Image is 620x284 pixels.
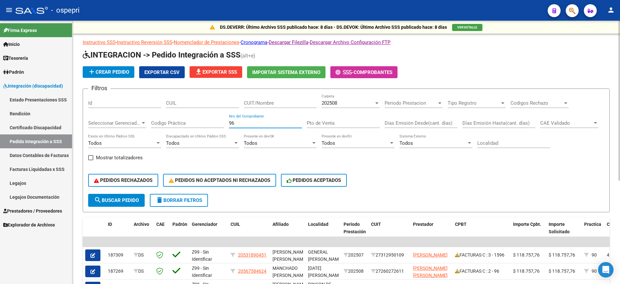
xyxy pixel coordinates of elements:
span: Gerenciador [192,222,217,227]
span: Z99 - Sin Identificar [192,249,212,262]
div: FACTURAS C : 3 - 1596 [455,251,508,259]
button: PEDIDOS NO ACEPTADOS NI RECHAZADOS [163,174,276,187]
span: 20567584624 [238,268,266,274]
datatable-header-cell: CUIT [368,217,410,246]
div: 202508 [344,268,366,275]
a: Cronograma [241,39,267,45]
button: VER DETALLE [452,24,482,31]
datatable-header-cell: Localidad [305,217,341,246]
datatable-header-cell: CAE [154,217,170,246]
span: Periodo Prestacion [385,100,437,106]
div: 27312950109 [371,251,408,259]
span: Crear Pedido [88,69,129,75]
span: Exportar CSV [144,69,180,75]
span: ID [108,222,112,227]
button: Crear Pedido [83,66,134,78]
span: Mostrar totalizadores [96,154,143,162]
a: Instructivo SSS [83,39,116,45]
datatable-header-cell: CUIL [228,217,270,246]
mat-icon: search [94,196,102,204]
span: Importe Solicitado [549,222,570,234]
div: FACTURAS C : 2 - 96 [455,268,508,275]
span: Inicio [3,41,20,48]
a: Descargar Archivo Configuración FTP [310,39,390,45]
a: Descargar Filezilla [269,39,308,45]
datatable-header-cell: ID [105,217,131,246]
span: - ospepri [51,3,79,17]
div: 187309 [108,251,129,259]
span: CPBT [455,222,467,227]
div: DS [134,268,151,275]
span: GENERAL [PERSON_NAME] [308,249,343,262]
span: 20531890451 [238,252,266,258]
span: Practica [584,222,601,227]
div: 27260272611 [371,268,408,275]
span: [PERSON_NAME] [PERSON_NAME] [413,266,448,278]
span: Todos [88,140,102,146]
button: PEDIDOS ACEPTADOS [281,174,347,187]
span: Localidad [308,222,328,227]
button: Importar Sistema Externo [247,66,325,78]
button: PEDIDOS RECHAZADOS [88,174,158,187]
span: PEDIDOS RECHAZADOS [94,177,152,183]
span: Codigos Rechazo [511,100,563,106]
span: Todos [322,140,335,146]
span: $ 118.757,76 [549,252,575,258]
span: CUIT [371,222,381,227]
mat-icon: add [88,68,96,76]
span: Seleccionar Gerenciador [88,120,140,126]
span: Afiliado [273,222,289,227]
span: [DATE][PERSON_NAME] [308,266,343,278]
span: Borrar Filtros [156,197,202,203]
span: VER DETALLE [457,26,477,29]
span: CAE [156,222,165,227]
button: -Comprobantes [330,66,398,78]
span: Archivo [134,222,149,227]
mat-icon: menu [5,6,13,14]
span: PEDIDOS ACEPTADOS [287,177,341,183]
datatable-header-cell: Prestador [410,217,452,246]
span: INTEGRACION -> Pedido Integración a SSS [83,50,241,59]
datatable-header-cell: Afiliado [270,217,305,246]
p: DS.DEVERR: Último Archivo SSS publicado hace: 8 días - DS.DEVOK: Último Archivo SSS publicado hac... [220,24,447,31]
span: Todos [399,140,413,146]
span: Prestadores / Proveedores [3,207,62,215]
span: Todos [166,140,180,146]
datatable-header-cell: Archivo [131,217,154,246]
span: (alt+e) [241,53,255,59]
mat-icon: delete [156,196,163,204]
span: [PERSON_NAME] [413,252,448,258]
h3: Filtros [88,84,110,93]
span: Buscar Pedido [94,197,139,203]
span: Período Prestación [344,222,366,234]
div: 187269 [108,268,129,275]
span: 4 [607,252,609,258]
mat-icon: person [607,6,615,14]
span: Tipo Registro [448,100,500,106]
span: $ 118.757,76 [549,268,575,274]
span: Integración (discapacidad) [3,82,63,89]
a: Nomenclador de Prestaciones [174,39,239,45]
datatable-header-cell: Importe Solicitado [546,217,582,246]
datatable-header-cell: Período Prestación [341,217,368,246]
span: Tesorería [3,55,28,62]
span: 90 [592,268,597,274]
span: [PERSON_NAME] [PERSON_NAME], - [273,249,308,269]
div: Open Intercom Messenger [598,262,614,278]
span: Importe Cpbt. [513,222,541,227]
span: - [336,69,354,75]
span: Prestador [413,222,433,227]
p: - - - - - [83,39,610,46]
datatable-header-cell: CPBT [452,217,511,246]
datatable-header-cell: Importe Cpbt. [511,217,546,246]
span: Padrón [3,68,24,76]
span: CUIL [231,222,240,227]
span: Comprobantes [354,69,392,75]
span: Z99 - Sin Identificar [192,266,212,278]
span: $ 118.757,76 [513,268,540,274]
div: 202507 [344,251,366,259]
span: Importar Sistema Externo [252,69,320,75]
button: Exportar CSV [139,66,185,78]
span: Padrón [172,222,187,227]
mat-icon: file_download [195,68,202,76]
